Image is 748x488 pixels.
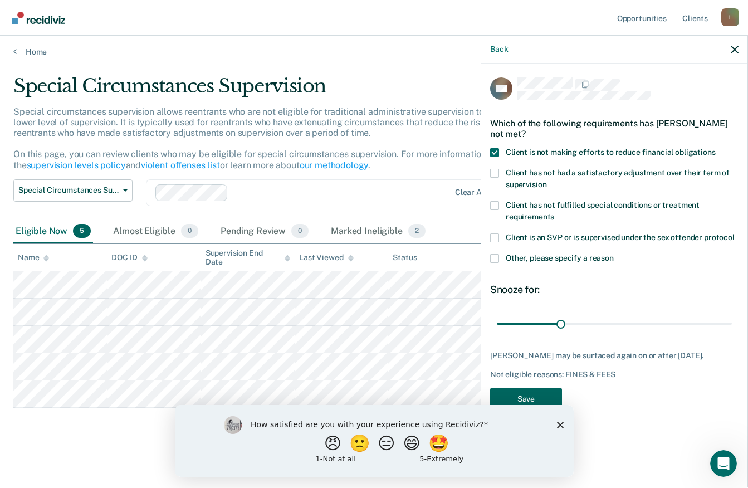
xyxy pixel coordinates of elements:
button: Back [490,45,508,54]
div: Almost Eligible [111,219,201,244]
span: Special Circumstances Supervision [18,186,119,195]
div: Marked Ineligible [329,219,428,244]
a: supervision levels policy [27,160,126,170]
img: Recidiviz [12,12,65,24]
span: Client is an SVP or is supervised under the sex offender protocol [506,233,735,242]
button: Save [490,388,562,411]
a: violent offenses list [141,160,220,170]
a: our methodology [300,160,369,170]
div: Which of the following requirements has [PERSON_NAME] not met? [490,109,739,148]
a: Home [13,47,735,57]
div: l [721,8,739,26]
div: Snooze for: [490,284,739,296]
iframe: Survey by Kim from Recidiviz [175,405,574,477]
div: Status [393,253,417,262]
div: Last Viewed [299,253,353,262]
p: Special circumstances supervision allows reentrants who are not eligible for traditional administ... [13,106,560,170]
div: Eligible Now [13,219,93,244]
span: 0 [181,224,198,238]
span: Other, please specify a reason [506,253,614,262]
span: 5 [73,224,91,238]
div: DOC ID [111,253,147,262]
div: [PERSON_NAME] may be surfaced again on or after [DATE]. [490,351,739,360]
div: Not eligible reasons: FINES & FEES [490,370,739,379]
iframe: Intercom live chat [710,450,737,477]
div: Special Circumstances Supervision [13,75,574,106]
div: Clear agents [455,188,502,197]
span: 2 [408,224,426,238]
div: Supervision End Date [206,248,290,267]
div: Pending Review [218,219,311,244]
button: Profile dropdown button [721,8,739,26]
div: Name [18,253,49,262]
span: 0 [291,224,309,238]
span: Client is not making efforts to reduce financial obligations [506,148,716,157]
span: Client has not had a satisfactory adjustment over their term of supervision [506,168,730,189]
span: Client has not fulfilled special conditions or treatment requirements [506,201,700,221]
